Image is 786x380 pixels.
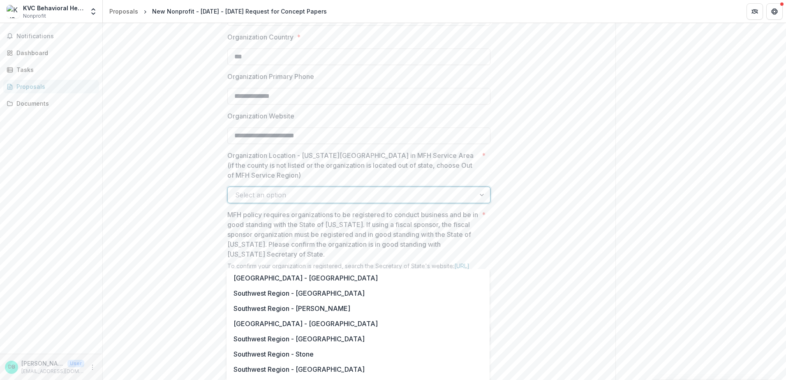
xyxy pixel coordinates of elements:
[227,111,294,121] p: Organization Website
[106,5,330,17] nav: breadcrumb
[88,3,99,20] button: Open entity switcher
[3,80,99,93] a: Proposals
[67,360,84,367] p: User
[16,99,92,108] div: Documents
[227,151,479,180] p: Organization Location - [US_STATE][GEOGRAPHIC_DATA] in MFH Service Area (if the county is not lis...
[227,72,314,81] p: Organization Primary Phone
[109,7,138,16] div: Proposals
[152,7,327,16] div: New Nonprofit - [DATE] - [DATE] Request for Concept Papers
[766,3,783,20] button: Get Help
[3,63,99,76] a: Tasks
[228,286,488,301] div: Southwest Region - [GEOGRAPHIC_DATA]
[21,359,64,368] p: [PERSON_NAME]
[227,262,490,280] div: To confirm your organization is registered, search the Secretary of State's website:
[7,5,20,18] img: KVC Behavioral Healthcare Missouri, Inc.
[8,364,15,370] div: Danielle Badas
[3,97,99,110] a: Documents
[3,46,99,60] a: Dashboard
[16,65,92,74] div: Tasks
[227,32,294,42] p: Organization Country
[21,368,84,375] p: [EMAIL_ADDRESS][DOMAIN_NAME]
[23,12,46,20] span: Nonprofit
[228,301,488,316] div: Southwest Region - [PERSON_NAME]
[16,82,92,91] div: Proposals
[747,3,763,20] button: Partners
[106,5,141,17] a: Proposals
[3,30,99,43] button: Notifications
[228,347,488,362] div: Southwest Region - Stone
[228,331,488,347] div: Southwest Region - [GEOGRAPHIC_DATA]
[228,362,488,377] div: Southwest Region - [GEOGRAPHIC_DATA]
[23,4,84,12] div: KVC Behavioral Healthcare [US_STATE], Inc.
[227,210,479,259] p: MFH policy requires organizations to be registered to conduct business and be in good standing wi...
[228,316,488,331] div: [GEOGRAPHIC_DATA] - [GEOGRAPHIC_DATA]
[16,49,92,57] div: Dashboard
[228,271,488,286] div: [GEOGRAPHIC_DATA] - [GEOGRAPHIC_DATA]
[88,362,97,372] button: More
[16,33,96,40] span: Notifications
